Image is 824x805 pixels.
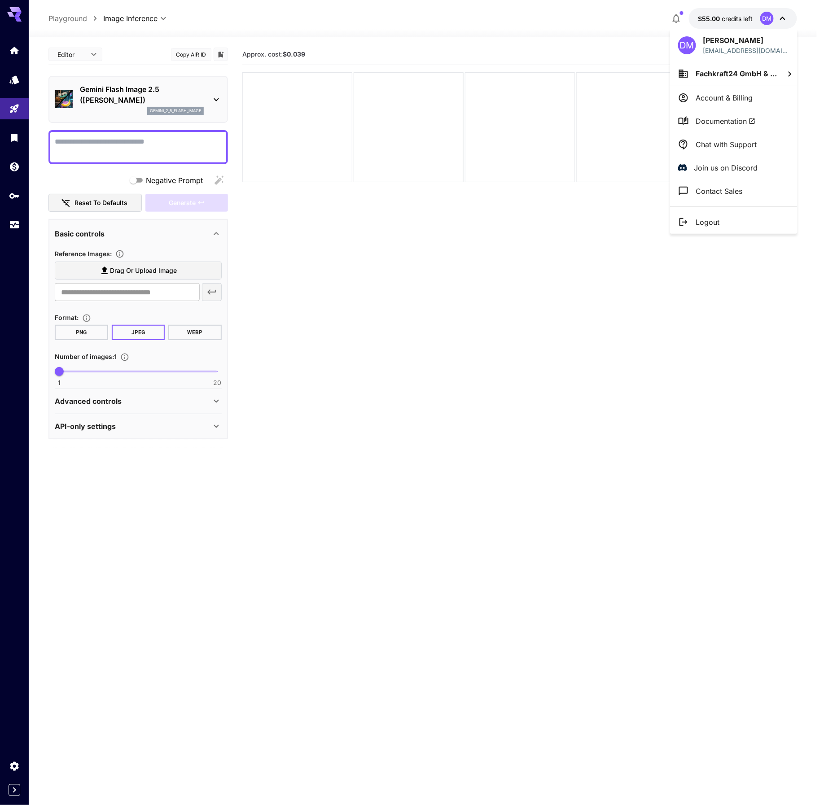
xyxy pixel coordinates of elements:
div: marketing@fachkraft24.net [703,46,789,55]
span: Fachkraft24 GmbH & ... [696,69,777,78]
div: DM [678,36,696,54]
p: [EMAIL_ADDRESS][DOMAIN_NAME] [703,46,789,55]
p: Join us on Discord [694,162,758,173]
span: Documentation [696,116,756,127]
p: Contact Sales [696,186,743,197]
p: Chat with Support [696,139,757,150]
p: Account & Billing [696,92,753,103]
button: Fachkraft24 GmbH & ... [670,61,798,86]
p: Logout [696,217,720,227]
p: [PERSON_NAME] [703,35,789,46]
